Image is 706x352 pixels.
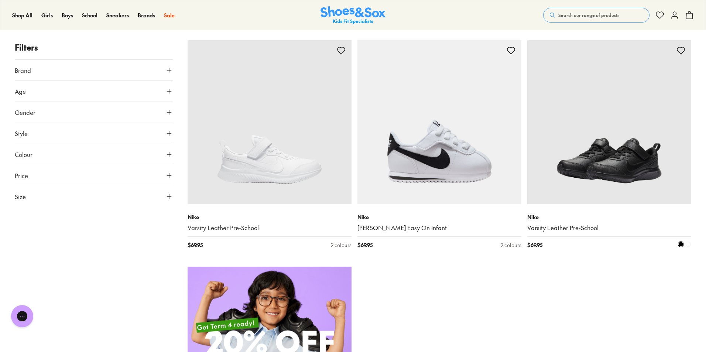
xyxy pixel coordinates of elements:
span: Search our range of products [558,12,619,18]
span: Colour [15,150,32,159]
a: Shop All [12,11,32,19]
span: Gender [15,108,35,117]
p: Nike [527,213,691,221]
div: 2 colours [501,241,521,249]
span: Style [15,129,28,138]
span: Brand [15,66,31,75]
span: Age [15,87,26,96]
a: Varsity Leather Pre-School [527,224,691,232]
span: $ 69.95 [188,241,203,249]
a: School [82,11,97,19]
span: Size [15,192,26,201]
a: Girls [41,11,53,19]
span: Price [15,171,28,180]
a: [PERSON_NAME] Easy On Infant [357,224,521,232]
button: Colour [15,144,173,165]
a: Shoes & Sox [321,6,385,24]
button: Style [15,123,173,144]
button: Age [15,81,173,102]
button: Size [15,186,173,207]
p: Nike [357,213,521,221]
a: Sneakers [106,11,129,19]
div: 2 colours [331,241,352,249]
p: Nike [188,213,352,221]
img: SNS_Logo_Responsive.svg [321,6,385,24]
button: Brand [15,60,173,81]
p: Filters [15,41,173,54]
iframe: Gorgias live chat messenger [7,303,37,330]
button: Search our range of products [543,8,650,23]
a: Boys [62,11,73,19]
span: $ 69.95 [527,241,542,249]
a: Sale [164,11,175,19]
button: Gender [15,102,173,123]
a: Brands [138,11,155,19]
span: $ 69.95 [357,241,373,249]
button: Price [15,165,173,186]
a: Varsity Leather Pre-School [188,224,352,232]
